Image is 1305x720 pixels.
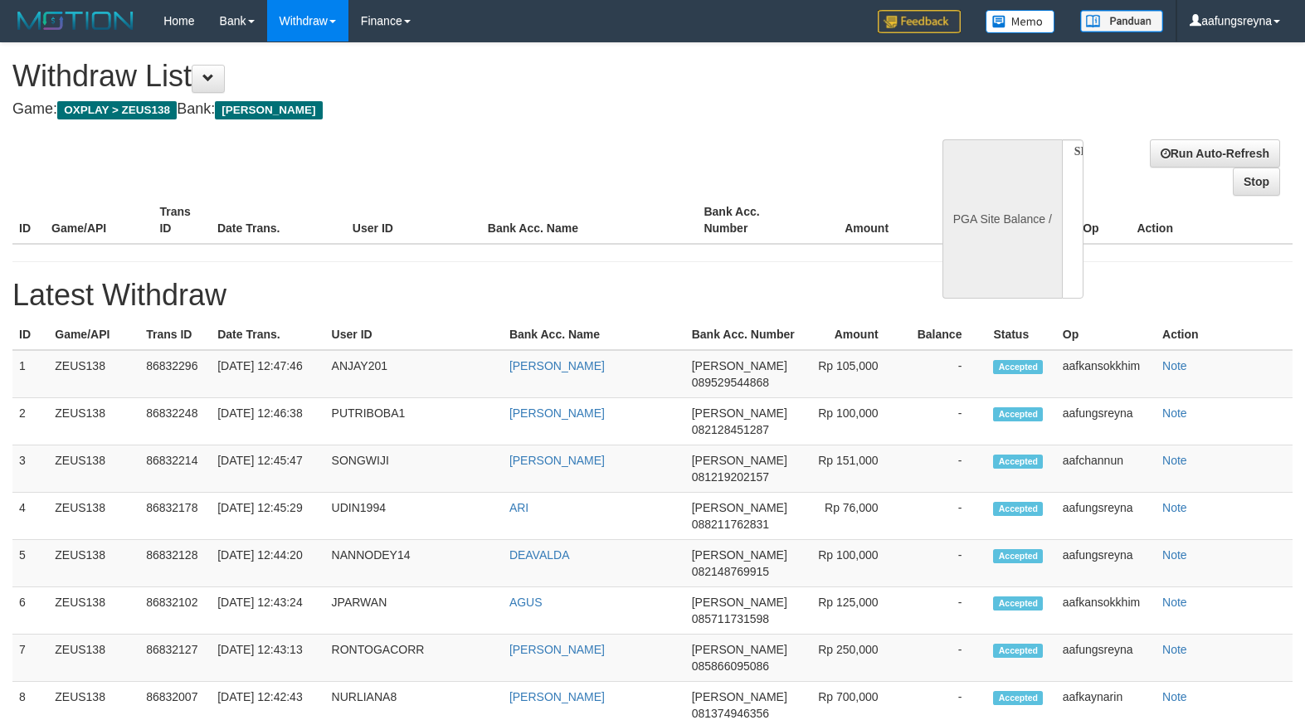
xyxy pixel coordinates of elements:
[903,540,987,587] td: -
[509,359,605,372] a: [PERSON_NAME]
[12,319,48,350] th: ID
[325,350,503,398] td: ANJAY201
[1162,501,1187,514] a: Note
[509,454,605,467] a: [PERSON_NAME]
[986,319,1055,350] th: Status
[211,398,324,445] td: [DATE] 12:46:38
[1162,643,1187,656] a: Note
[139,350,211,398] td: 86832296
[692,406,787,420] span: [PERSON_NAME]
[12,60,854,93] h1: Withdraw List
[1056,350,1156,398] td: aafkansokkhim
[692,548,787,562] span: [PERSON_NAME]
[1056,587,1156,635] td: aafkansokkhim
[211,540,324,587] td: [DATE] 12:44:20
[139,587,211,635] td: 86832102
[913,197,1013,244] th: Balance
[692,596,787,609] span: [PERSON_NAME]
[12,398,48,445] td: 2
[1056,540,1156,587] td: aafungsreyna
[12,587,48,635] td: 6
[692,707,769,720] span: 081374946356
[805,635,903,682] td: Rp 250,000
[692,423,769,436] span: 082128451287
[1076,197,1130,244] th: Op
[12,279,1293,312] h1: Latest Withdraw
[1150,139,1280,168] a: Run Auto-Refresh
[805,319,903,350] th: Amount
[942,139,1062,299] div: PGA Site Balance /
[211,445,324,493] td: [DATE] 12:45:47
[509,643,605,656] a: [PERSON_NAME]
[993,644,1043,658] span: Accepted
[509,548,570,562] a: DEAVALDA
[903,398,987,445] td: -
[211,587,324,635] td: [DATE] 12:43:24
[48,445,139,493] td: ZEUS138
[211,197,346,244] th: Date Trans.
[1162,406,1187,420] a: Note
[692,376,769,389] span: 089529544868
[509,501,528,514] a: ARI
[993,502,1043,516] span: Accepted
[806,197,913,244] th: Amount
[1056,398,1156,445] td: aafungsreyna
[139,445,211,493] td: 86832214
[903,350,987,398] td: -
[805,398,903,445] td: Rp 100,000
[805,350,903,398] td: Rp 105,000
[12,101,854,118] h4: Game: Bank:
[993,360,1043,374] span: Accepted
[509,690,605,703] a: [PERSON_NAME]
[805,445,903,493] td: Rp 151,000
[325,635,503,682] td: RONTOGACORR
[215,101,322,119] span: [PERSON_NAME]
[325,319,503,350] th: User ID
[48,319,139,350] th: Game/API
[509,406,605,420] a: [PERSON_NAME]
[805,493,903,540] td: Rp 76,000
[685,319,805,350] th: Bank Acc. Number
[48,540,139,587] td: ZEUS138
[692,470,769,484] span: 081219202157
[12,540,48,587] td: 5
[878,10,961,33] img: Feedback.jpg
[1056,635,1156,682] td: aafungsreyna
[325,540,503,587] td: NANNODEY14
[692,454,787,467] span: [PERSON_NAME]
[211,635,324,682] td: [DATE] 12:43:13
[139,493,211,540] td: 86832178
[48,493,139,540] td: ZEUS138
[805,540,903,587] td: Rp 100,000
[139,540,211,587] td: 86832128
[211,350,324,398] td: [DATE] 12:47:46
[903,587,987,635] td: -
[346,197,481,244] th: User ID
[12,197,45,244] th: ID
[12,350,48,398] td: 1
[1056,319,1156,350] th: Op
[503,319,685,350] th: Bank Acc. Name
[1156,319,1293,350] th: Action
[211,319,324,350] th: Date Trans.
[57,101,177,119] span: OXPLAY > ZEUS138
[1162,359,1187,372] a: Note
[48,398,139,445] td: ZEUS138
[692,501,787,514] span: [PERSON_NAME]
[48,635,139,682] td: ZEUS138
[805,587,903,635] td: Rp 125,000
[139,635,211,682] td: 86832127
[697,197,805,244] th: Bank Acc. Number
[993,596,1043,611] span: Accepted
[1162,454,1187,467] a: Note
[692,359,787,372] span: [PERSON_NAME]
[903,445,987,493] td: -
[325,587,503,635] td: JPARWAN
[1233,168,1280,196] a: Stop
[692,518,769,531] span: 088211762831
[45,197,153,244] th: Game/API
[993,407,1043,421] span: Accepted
[1162,690,1187,703] a: Note
[325,493,503,540] td: UDIN1994
[12,8,139,33] img: MOTION_logo.png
